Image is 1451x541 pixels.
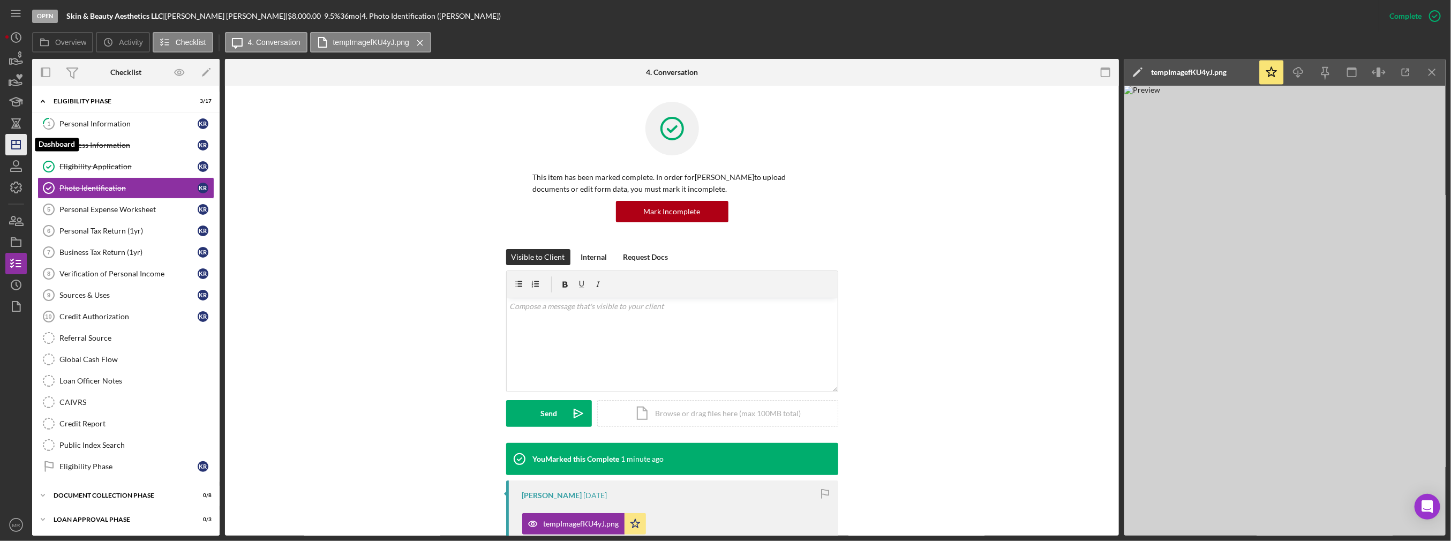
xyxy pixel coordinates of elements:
a: 5Personal Expense WorksheetKR [37,199,214,220]
div: K R [198,161,208,172]
div: Credit Report [59,419,214,428]
div: K R [198,226,208,236]
div: Public Index Search [59,441,214,449]
b: Skin & Beauty Aesthetics LLC [66,11,163,20]
div: K R [198,140,208,151]
label: 4. Conversation [248,38,300,47]
button: MR [5,514,27,536]
div: Personal Information [59,119,198,128]
div: 4. Conversation [646,68,698,77]
button: Overview [32,32,93,52]
a: 7Business Tax Return (1yr)KR [37,242,214,263]
div: Verification of Personal Income [59,269,198,278]
div: K R [198,247,208,258]
a: Referral Source [37,327,214,349]
tspan: 5 [47,206,50,213]
div: $8,000.00 [288,12,324,20]
div: Open Intercom Messenger [1415,494,1440,520]
div: 0 / 3 [192,516,212,523]
div: Document Collection Phase [54,492,185,499]
div: Open [32,10,58,23]
div: Loan Officer Notes [59,377,214,385]
tspan: 9 [47,292,50,298]
button: Checklist [153,32,213,52]
div: 36 mo [340,12,359,20]
button: Complete [1379,5,1446,27]
button: Visible to Client [506,249,570,265]
a: Eligibility PhaseKR [37,456,214,477]
div: [PERSON_NAME] [PERSON_NAME] | [165,12,288,20]
div: Business Information [59,141,198,149]
div: Visible to Client [512,249,565,265]
button: tempImagefKU4yJ.png [522,513,646,535]
div: | [66,12,165,20]
div: 9.5 % [324,12,340,20]
a: Public Index Search [37,434,214,456]
a: Photo IdentificationKR [37,177,214,199]
tspan: 7 [47,249,50,256]
a: 9Sources & UsesKR [37,284,214,306]
tspan: 10 [45,313,51,320]
button: Activity [96,32,149,52]
div: Eligibility Application [59,162,198,171]
text: MR [12,522,20,528]
button: tempImagefKU4yJ.png [310,32,431,52]
a: CAIVRS [37,392,214,413]
div: Personal Tax Return (1yr) [59,227,198,235]
div: | 4. Photo Identification ([PERSON_NAME]) [359,12,501,20]
tspan: 6 [47,228,50,234]
a: 6Personal Tax Return (1yr)KR [37,220,214,242]
button: Request Docs [618,249,674,265]
button: Mark Incomplete [616,201,728,222]
div: Business Tax Return (1yr) [59,248,198,257]
div: tempImagefKU4yJ.png [544,520,619,528]
div: 0 / 8 [192,492,212,499]
div: Send [540,400,557,427]
a: Credit Report [37,413,214,434]
tspan: 1 [47,120,50,127]
div: K R [198,118,208,129]
div: 3 / 17 [192,98,212,104]
div: Request Docs [623,249,668,265]
div: Internal [581,249,607,265]
div: CAIVRS [59,398,214,407]
div: Loan Approval Phase [54,516,185,523]
label: Activity [119,38,142,47]
time: 2025-08-07 15:17 [584,491,607,500]
div: Eligibility Phase [54,98,185,104]
div: Personal Expense Worksheet [59,205,198,214]
a: Eligibility ApplicationKR [37,156,214,177]
div: Referral Source [59,334,214,342]
div: Global Cash Flow [59,355,214,364]
label: tempImagefKU4yJ.png [333,38,409,47]
div: K R [198,183,208,193]
time: 2025-08-11 18:05 [621,455,664,463]
label: Overview [55,38,86,47]
div: K R [198,461,208,472]
a: 8Verification of Personal IncomeKR [37,263,214,284]
div: You Marked this Complete [533,455,620,463]
a: 1Personal InformationKR [37,113,214,134]
div: Mark Incomplete [644,201,701,222]
div: Complete [1389,5,1422,27]
a: Global Cash Flow [37,349,214,370]
div: Photo Identification [59,184,198,192]
label: Checklist [176,38,206,47]
tspan: 8 [47,270,50,277]
a: Loan Officer Notes [37,370,214,392]
div: Sources & Uses [59,291,198,299]
img: Preview [1124,86,1446,536]
div: tempImagefKU4yJ.png [1151,68,1227,77]
button: Send [506,400,592,427]
div: Credit Authorization [59,312,198,321]
div: K R [198,204,208,215]
a: 10Credit AuthorizationKR [37,306,214,327]
div: K R [198,268,208,279]
div: K R [198,290,208,300]
div: Eligibility Phase [59,462,198,471]
button: 4. Conversation [225,32,307,52]
p: This item has been marked complete. In order for [PERSON_NAME] to upload documents or edit form d... [533,171,811,196]
button: Internal [576,249,613,265]
div: [PERSON_NAME] [522,491,582,500]
div: K R [198,311,208,322]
